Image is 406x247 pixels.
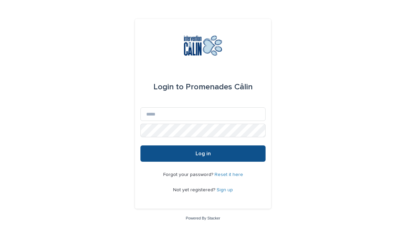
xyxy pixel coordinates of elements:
span: Log in [196,151,211,156]
a: Reset it here [215,172,243,177]
a: Powered By Stacker [186,216,220,220]
span: Login to [153,83,184,91]
img: Y0SYDZVsQvbSeSFpbQoq [178,35,228,56]
span: Not yet registered? [173,188,217,192]
a: Sign up [217,188,233,192]
button: Log in [140,145,266,162]
div: Promenades Câlin [153,77,253,96]
span: Forgot your password? [163,172,215,177]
